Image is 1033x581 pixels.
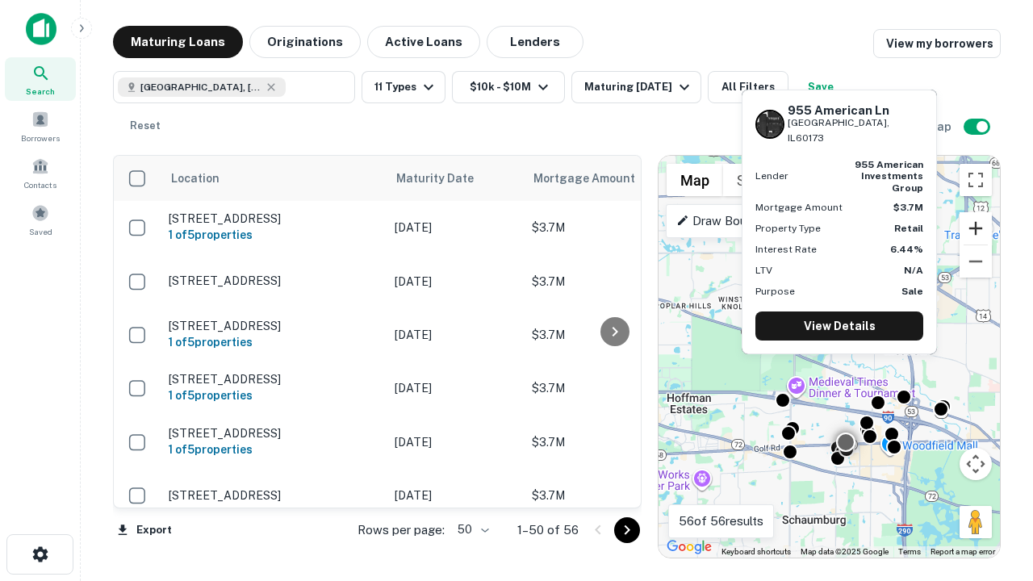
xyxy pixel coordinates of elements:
button: Toggle fullscreen view [960,164,992,196]
button: All Filters [708,71,788,103]
p: [STREET_ADDRESS] [169,274,378,288]
p: [GEOGRAPHIC_DATA], IL60173 [788,115,923,146]
a: Search [5,57,76,101]
p: $3.7M [532,326,693,344]
h6: 955 American Ln [788,103,923,118]
p: [STREET_ADDRESS] [169,319,378,333]
th: Mortgage Amount [524,156,701,201]
button: Maturing [DATE] [571,71,701,103]
button: Map camera controls [960,448,992,480]
p: Draw Boundary [676,211,777,231]
img: capitalize-icon.png [26,13,56,45]
p: [STREET_ADDRESS] [169,426,378,441]
button: $10k - $10M [452,71,565,103]
p: [DATE] [395,433,516,451]
a: Open this area in Google Maps (opens a new window) [663,537,716,558]
button: Keyboard shortcuts [721,546,791,558]
span: Search [26,85,55,98]
p: Interest Rate [755,242,817,257]
h6: 1 of 5 properties [169,441,378,458]
button: Go to next page [614,517,640,543]
strong: Retail [894,223,923,234]
th: Maturity Date [387,156,524,201]
p: $3.7M [532,379,693,397]
p: [DATE] [395,326,516,344]
p: [STREET_ADDRESS] [169,211,378,226]
p: [DATE] [395,379,516,397]
span: Maturity Date [396,169,495,188]
p: Property Type [755,221,821,236]
h6: 1 of 5 properties [169,226,378,244]
button: Active Loans [367,26,480,58]
span: Contacts [24,178,56,191]
button: Maturing Loans [113,26,243,58]
p: [DATE] [395,219,516,236]
button: Zoom out [960,245,992,278]
button: Show street map [667,164,723,196]
button: 11 Types [362,71,445,103]
a: Terms [898,547,921,556]
a: Saved [5,198,76,241]
button: Zoom in [960,212,992,245]
h6: 1 of 5 properties [169,333,378,351]
th: Location [161,156,387,201]
p: 56 of 56 results [679,512,763,531]
p: 1–50 of 56 [517,520,579,540]
a: Borrowers [5,104,76,148]
p: $3.7M [532,433,693,451]
p: Purpose [755,284,795,299]
p: [STREET_ADDRESS] [169,488,378,503]
strong: 955 american investments group [855,159,923,194]
span: Borrowers [21,132,60,144]
p: $3.7M [532,219,693,236]
a: View Details [755,311,923,341]
div: 0 0 [659,156,1000,558]
p: $3.7M [532,487,693,504]
div: Maturing [DATE] [584,77,694,97]
p: LTV [755,263,772,278]
p: Rows per page: [358,520,445,540]
span: Saved [29,225,52,238]
p: [DATE] [395,273,516,290]
button: Export [113,518,176,542]
img: Google [663,537,716,558]
button: Save your search to get updates of matches that match your search criteria. [795,71,847,103]
a: View my borrowers [873,29,1001,58]
button: Originations [249,26,361,58]
p: Mortgage Amount [755,200,843,215]
strong: $3.7M [893,202,923,213]
span: [GEOGRAPHIC_DATA], [GEOGRAPHIC_DATA] [140,80,261,94]
a: Report a map error [931,547,995,556]
strong: N/A [904,265,923,276]
p: Lender [755,169,788,183]
button: Reset [119,110,171,142]
div: 50 [451,518,491,541]
iframe: Chat Widget [952,452,1033,529]
span: Mortgage Amount [533,169,656,188]
span: Map data ©2025 Google [801,547,889,556]
span: Location [170,169,220,188]
p: [STREET_ADDRESS] [169,372,378,387]
strong: Sale [901,286,923,297]
p: $3.7M [532,273,693,290]
strong: 6.44% [890,244,923,255]
button: Lenders [487,26,583,58]
a: Contacts [5,151,76,194]
p: [DATE] [395,487,516,504]
h6: 1 of 5 properties [169,387,378,404]
button: Show satellite imagery [723,164,803,196]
